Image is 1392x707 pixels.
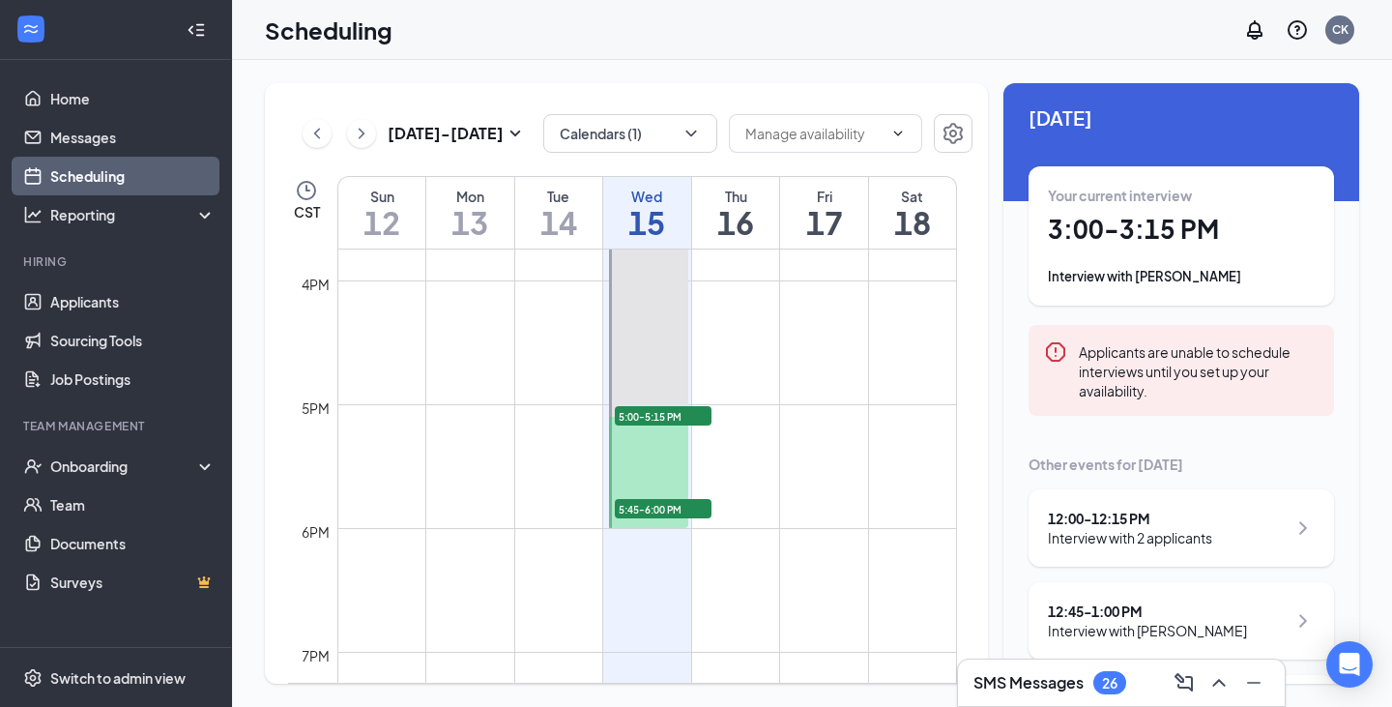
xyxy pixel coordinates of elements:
[1048,509,1212,528] div: 12:00 - 12:15 PM
[869,187,956,206] div: Sat
[265,14,392,46] h1: Scheduling
[338,177,425,249] a: October 12, 2025
[50,668,186,688] div: Switch to admin view
[307,122,327,145] svg: ChevronLeft
[1044,340,1067,364] svg: Error
[388,123,504,144] h3: [DATE] - [DATE]
[50,563,216,602] a: SurveysCrown
[50,282,216,321] a: Applicants
[615,499,711,518] span: 5:45-6:00 PM
[23,457,43,476] svg: UserCheck
[21,19,41,39] svg: WorkstreamLogo
[426,177,514,249] a: October 13, 2025
[615,406,711,426] span: 5:00-5:15 PM
[934,114,972,153] button: Settings
[338,206,425,239] h1: 12
[1048,602,1247,621] div: 12:45 - 1:00 PM
[1048,186,1315,205] div: Your current interview
[1029,455,1334,474] div: Other events for [DATE]
[1048,621,1247,640] div: Interview with [PERSON_NAME]
[23,418,212,434] div: Team Management
[973,672,1084,693] h3: SMS Messages
[298,521,333,543] div: 6pm
[294,202,320,221] span: CST
[352,122,371,145] svg: ChevronRight
[692,177,780,249] a: October 16, 2025
[1203,667,1234,698] button: ChevronUp
[50,486,216,524] a: Team
[1332,21,1348,38] div: CK
[50,360,216,398] a: Job Postings
[426,187,514,206] div: Mon
[1079,340,1319,400] div: Applicants are unable to schedule interviews until you set up your availability.
[515,206,603,239] h1: 14
[1207,671,1231,694] svg: ChevronUp
[1286,18,1309,42] svg: QuestionInfo
[23,668,43,688] svg: Settings
[1291,609,1315,633] svg: ChevronRight
[295,179,318,202] svg: Clock
[515,177,603,249] a: October 14, 2025
[298,398,333,419] div: 5pm
[780,187,868,206] div: Fri
[50,118,216,157] a: Messages
[50,321,216,360] a: Sourcing Tools
[1048,267,1315,286] div: Interview with [PERSON_NAME]
[50,524,216,563] a: Documents
[745,123,883,144] input: Manage availability
[890,126,906,141] svg: ChevronDown
[942,122,965,145] svg: Settings
[1242,671,1265,694] svg: Minimize
[338,187,425,206] div: Sun
[187,20,206,40] svg: Collapse
[780,177,868,249] a: October 17, 2025
[1029,103,1334,133] span: [DATE]
[603,177,691,249] a: October 15, 2025
[869,206,956,239] h1: 18
[347,119,376,148] button: ChevronRight
[50,457,199,476] div: Onboarding
[692,187,780,206] div: Thu
[681,124,701,143] svg: ChevronDown
[426,206,514,239] h1: 13
[298,274,333,295] div: 4pm
[1048,528,1212,547] div: Interview with 2 applicants
[1169,667,1200,698] button: ComposeMessage
[603,206,691,239] h1: 15
[1238,667,1269,698] button: Minimize
[1102,675,1117,692] div: 26
[603,187,691,206] div: Wed
[303,119,332,148] button: ChevronLeft
[50,79,216,118] a: Home
[543,114,717,153] button: Calendars (1)ChevronDown
[1048,213,1315,246] h1: 3:00 - 3:15 PM
[869,177,956,249] a: October 18, 2025
[1173,671,1196,694] svg: ComposeMessage
[515,187,603,206] div: Tue
[50,205,217,224] div: Reporting
[23,205,43,224] svg: Analysis
[50,157,216,195] a: Scheduling
[1326,641,1373,688] div: Open Intercom Messenger
[23,253,212,270] div: Hiring
[1291,516,1315,540] svg: ChevronRight
[692,206,780,239] h1: 16
[504,122,527,145] svg: SmallChevronDown
[780,206,868,239] h1: 17
[1243,18,1266,42] svg: Notifications
[298,645,333,666] div: 7pm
